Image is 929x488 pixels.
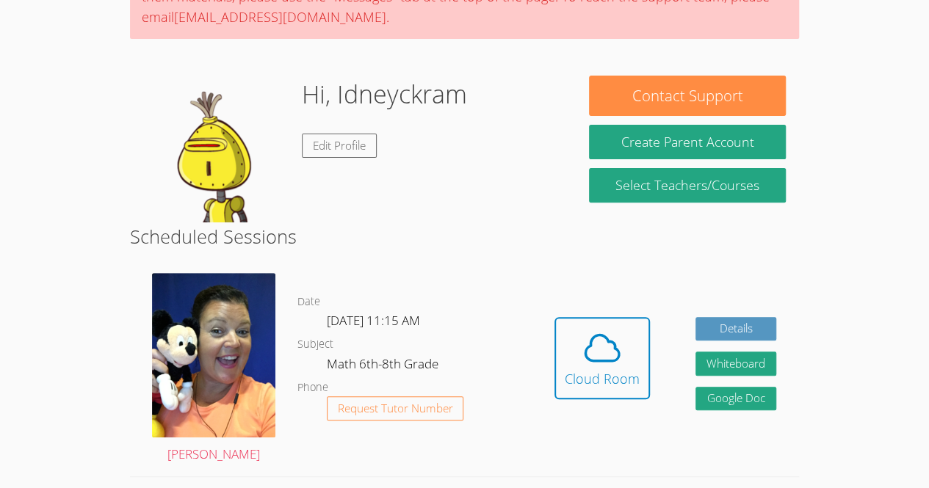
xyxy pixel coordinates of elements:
[302,76,467,113] h1: Hi, Idneyckram
[589,168,785,203] a: Select Teachers/Courses
[589,125,785,159] button: Create Parent Account
[297,379,328,397] dt: Phone
[302,134,377,158] a: Edit Profile
[565,368,640,389] div: Cloud Room
[327,312,420,329] span: [DATE] 11:15 AM
[152,273,275,437] img: avatar.png
[143,76,290,222] img: default.png
[297,335,333,354] dt: Subject
[554,317,650,399] button: Cloud Room
[695,317,776,341] a: Details
[695,387,776,411] a: Google Doc
[589,76,785,116] button: Contact Support
[327,354,441,379] dd: Math 6th-8th Grade
[327,396,464,420] button: Request Tutor Number
[695,352,776,376] button: Whiteboard
[130,222,799,250] h2: Scheduled Sessions
[338,403,453,414] span: Request Tutor Number
[297,293,320,311] dt: Date
[152,273,275,465] a: [PERSON_NAME]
